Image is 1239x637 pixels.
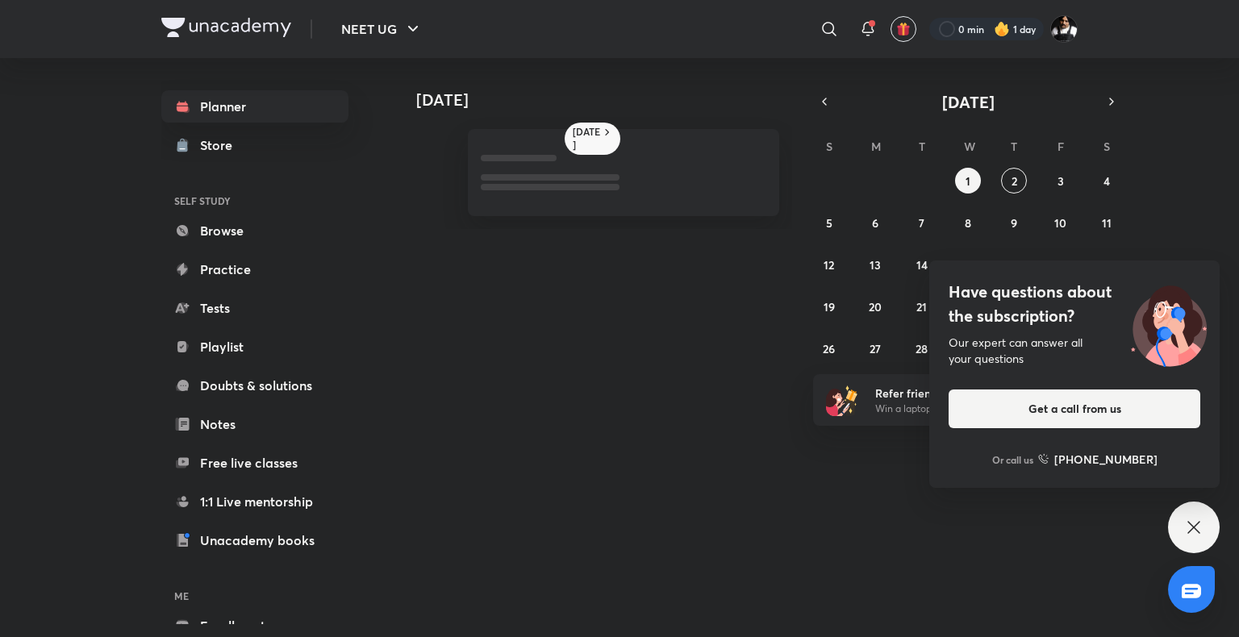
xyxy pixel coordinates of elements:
[964,139,975,154] abbr: Wednesday
[916,341,928,356] abbr: October 28, 2025
[875,385,1074,402] h6: Refer friends
[1094,252,1120,277] button: October 18, 2025
[1054,215,1066,231] abbr: October 10, 2025
[862,210,888,235] button: October 6, 2025
[1054,451,1158,468] h6: [PHONE_NUMBER]
[1102,215,1112,231] abbr: October 11, 2025
[994,21,1010,37] img: streak
[1012,173,1017,189] abbr: October 2, 2025
[870,341,881,356] abbr: October 27, 2025
[862,335,888,361] button: October 27, 2025
[955,168,981,194] button: October 1, 2025
[824,257,834,273] abbr: October 12, 2025
[1050,15,1078,43] img: Prince Kandara
[909,294,935,319] button: October 21, 2025
[1103,173,1110,189] abbr: October 4, 2025
[1055,257,1066,273] abbr: October 17, 2025
[1094,168,1120,194] button: October 4, 2025
[161,331,348,363] a: Playlist
[869,299,882,314] abbr: October 20, 2025
[824,299,835,314] abbr: October 19, 2025
[573,126,601,152] h6: [DATE]
[1118,280,1220,367] img: ttu_illustration_new.svg
[161,214,348,247] a: Browse
[1001,210,1027,235] button: October 9, 2025
[919,139,925,154] abbr: Tuesday
[1101,257,1112,273] abbr: October 18, 2025
[161,90,348,123] a: Planner
[1048,168,1074,194] button: October 3, 2025
[862,252,888,277] button: October 13, 2025
[966,173,970,189] abbr: October 1, 2025
[816,210,842,235] button: October 5, 2025
[870,257,881,273] abbr: October 13, 2025
[916,299,927,314] abbr: October 21, 2025
[836,90,1100,113] button: [DATE]
[161,18,291,37] img: Company Logo
[942,91,995,113] span: [DATE]
[200,135,242,155] div: Store
[1008,257,1020,273] abbr: October 16, 2025
[161,129,348,161] a: Store
[1011,139,1017,154] abbr: Thursday
[332,13,432,45] button: NEET UG
[816,252,842,277] button: October 12, 2025
[962,257,974,273] abbr: October 15, 2025
[826,139,832,154] abbr: Sunday
[161,524,348,556] a: Unacademy books
[161,187,348,214] h6: SELF STUDY
[896,22,911,36] img: avatar
[416,90,795,110] h4: [DATE]
[1048,252,1074,277] button: October 17, 2025
[909,210,935,235] button: October 7, 2025
[871,139,881,154] abbr: Monday
[161,369,348,402] a: Doubts & solutions
[1001,252,1027,277] button: October 16, 2025
[161,485,348,518] a: 1:1 Live mentorship
[161,408,348,440] a: Notes
[161,18,291,41] a: Company Logo
[161,253,348,285] a: Practice
[826,215,832,231] abbr: October 5, 2025
[955,210,981,235] button: October 8, 2025
[862,294,888,319] button: October 20, 2025
[992,452,1033,467] p: Or call us
[891,16,916,42] button: avatar
[161,292,348,324] a: Tests
[919,215,924,231] abbr: October 7, 2025
[1103,139,1110,154] abbr: Saturday
[1038,451,1158,468] a: [PHONE_NUMBER]
[1048,210,1074,235] button: October 10, 2025
[909,335,935,361] button: October 28, 2025
[1058,173,1064,189] abbr: October 3, 2025
[816,294,842,319] button: October 19, 2025
[826,384,858,416] img: referral
[161,582,348,610] h6: ME
[909,252,935,277] button: October 14, 2025
[949,389,1200,428] button: Get a call from us
[1001,168,1027,194] button: October 2, 2025
[161,447,348,479] a: Free live classes
[1094,210,1120,235] button: October 11, 2025
[965,215,971,231] abbr: October 8, 2025
[875,402,1074,416] p: Win a laptop, vouchers & more
[872,215,878,231] abbr: October 6, 2025
[949,335,1200,367] div: Our expert can answer all your questions
[823,341,835,356] abbr: October 26, 2025
[816,335,842,361] button: October 26, 2025
[1058,139,1064,154] abbr: Friday
[955,252,981,277] button: October 15, 2025
[916,257,928,273] abbr: October 14, 2025
[1011,215,1017,231] abbr: October 9, 2025
[949,280,1200,328] h4: Have questions about the subscription?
